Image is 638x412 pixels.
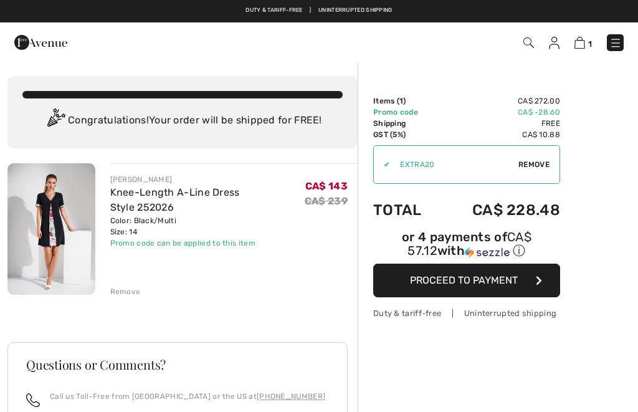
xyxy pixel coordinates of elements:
[373,307,560,319] div: Duty & tariff-free | Uninterrupted shipping
[574,35,592,50] a: 1
[373,231,560,259] div: or 4 payments of with
[50,391,325,402] p: Call us Toll-Free from [GEOGRAPHIC_DATA] or the US at
[373,95,439,107] td: Items ( )
[110,237,305,249] div: Promo code can be applied to this item
[373,129,439,140] td: GST (5%)
[609,37,622,49] img: Menu
[373,264,560,297] button: Proceed to Payment
[110,174,305,185] div: [PERSON_NAME]
[22,108,343,133] div: Congratulations! Your order will be shipped for FREE!
[43,108,68,133] img: Congratulation2.svg
[439,189,560,231] td: CA$ 228.48
[399,97,403,105] span: 1
[518,159,550,170] span: Remove
[7,163,95,295] img: Knee-Length A-Line Dress Style 252026
[439,129,560,140] td: CA$ 10.88
[305,180,348,192] span: CA$ 143
[373,107,439,118] td: Promo code
[549,37,559,49] img: My Info
[390,146,518,183] input: Promo code
[110,186,240,213] a: Knee-Length A-Line Dress Style 252026
[26,393,40,407] img: call
[465,247,510,258] img: Sezzle
[373,189,439,231] td: Total
[373,231,560,264] div: or 4 payments ofCA$ 57.12withSezzle Click to learn more about Sezzle
[14,30,67,55] img: 1ère Avenue
[588,39,592,49] span: 1
[110,286,141,297] div: Remove
[26,358,329,371] h3: Questions or Comments?
[439,118,560,129] td: Free
[523,37,534,48] img: Search
[110,215,305,237] div: Color: Black/Multi Size: 14
[257,392,325,401] a: [PHONE_NUMBER]
[374,159,390,170] div: ✔
[373,118,439,129] td: Shipping
[574,37,585,49] img: Shopping Bag
[14,36,67,47] a: 1ère Avenue
[410,274,518,286] span: Proceed to Payment
[305,195,348,207] s: CA$ 239
[439,107,560,118] td: CA$ -28.60
[439,95,560,107] td: CA$ 272.00
[407,229,531,258] span: CA$ 57.12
